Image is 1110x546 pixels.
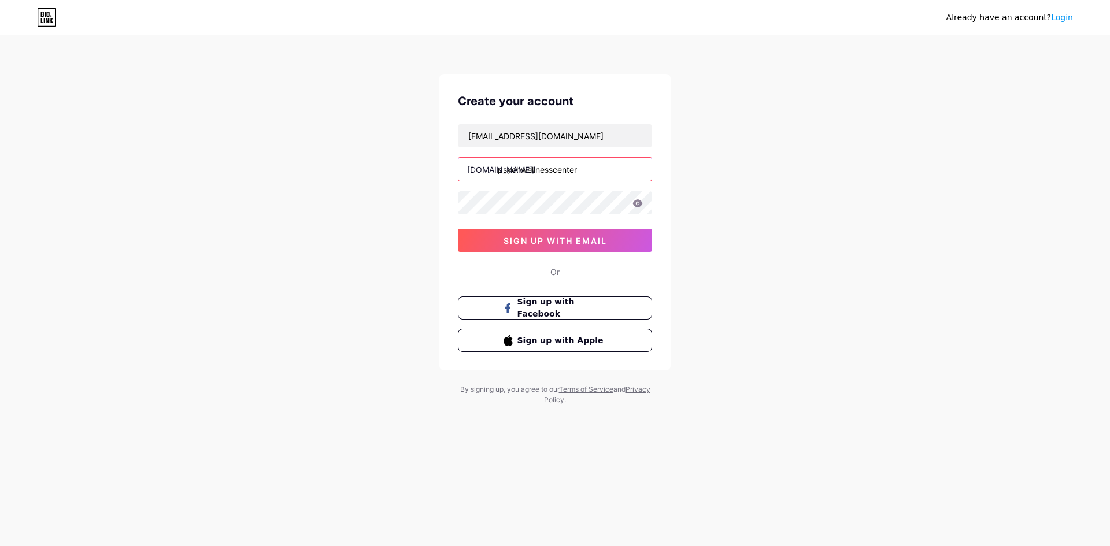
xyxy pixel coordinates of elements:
[457,384,653,405] div: By signing up, you agree to our and .
[458,158,652,181] input: username
[946,12,1073,24] div: Already have an account?
[458,296,652,320] button: Sign up with Facebook
[517,335,607,347] span: Sign up with Apple
[458,92,652,110] div: Create your account
[467,164,535,176] div: [DOMAIN_NAME]/
[517,296,607,320] span: Sign up with Facebook
[1051,13,1073,22] a: Login
[550,266,560,278] div: Or
[458,229,652,252] button: sign up with email
[458,124,652,147] input: Email
[458,329,652,352] button: Sign up with Apple
[504,236,607,246] span: sign up with email
[559,385,613,393] a: Terms of Service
